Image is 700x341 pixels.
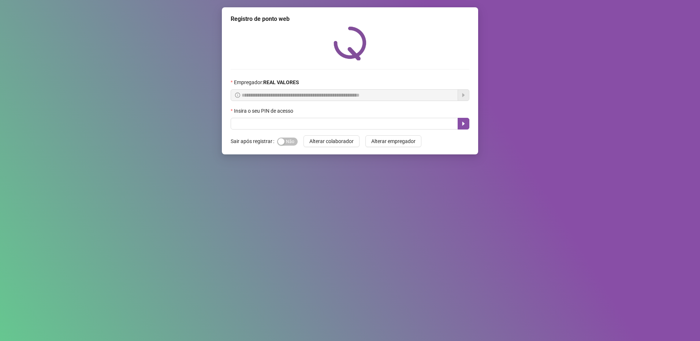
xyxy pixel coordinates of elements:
button: Alterar colaborador [304,135,360,147]
img: QRPoint [334,26,366,60]
span: Alterar colaborador [309,137,354,145]
label: Sair após registrar [231,135,277,147]
span: info-circle [235,93,240,98]
span: Alterar empregador [371,137,416,145]
span: caret-right [461,121,466,127]
strong: REAL VALORES [263,79,299,85]
button: Alterar empregador [365,135,421,147]
div: Registro de ponto web [231,15,469,23]
label: Insira o seu PIN de acesso [231,107,298,115]
span: Empregador : [234,78,299,86]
